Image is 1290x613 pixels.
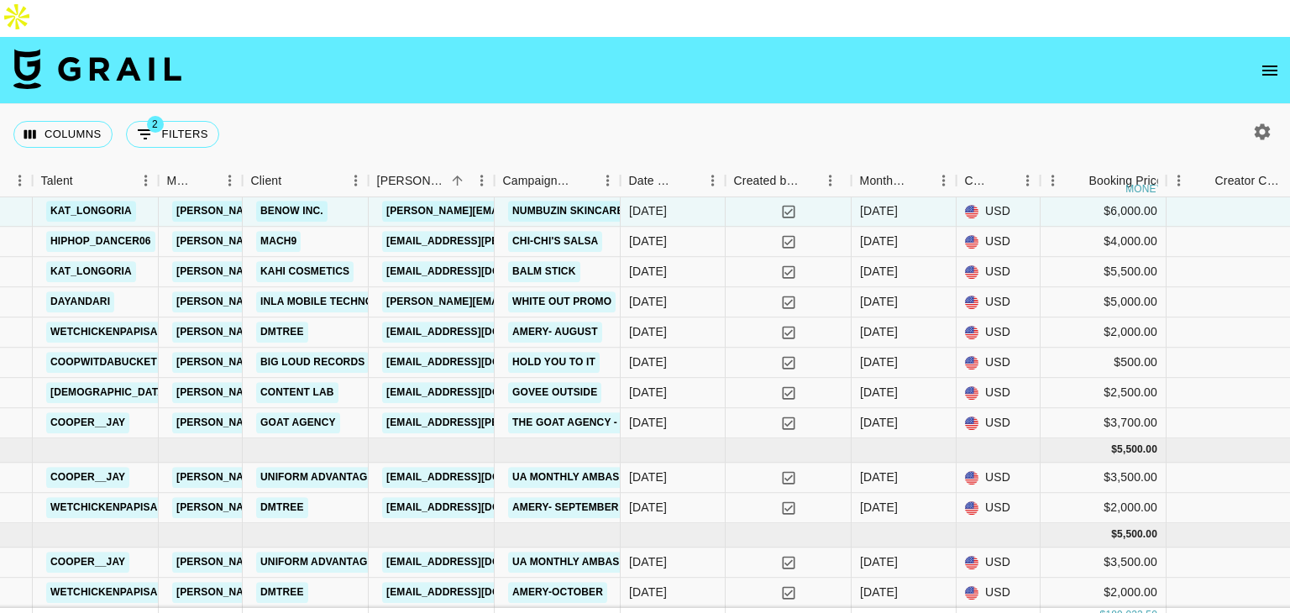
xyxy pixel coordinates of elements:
[1117,528,1157,542] div: 5,500.00
[1117,443,1157,458] div: 5,500.00
[172,261,446,282] a: [PERSON_NAME][EMAIL_ADDRESS][DOMAIN_NAME]
[256,382,338,403] a: Content Lab
[343,168,369,193] button: Menu
[46,352,161,373] a: coopwitdabucket
[726,165,852,197] div: Created by Grail Team
[957,378,1041,408] div: USD
[508,412,958,433] a: The Goat Agency - Qualcomm Snapdragon Back to School x [PERSON_NAME]
[1041,196,1167,227] div: $6,000.00
[73,169,97,192] button: Sort
[1111,443,1117,458] div: $
[1125,184,1163,194] div: money
[860,500,898,516] div: Sep '25
[957,196,1041,227] div: USD
[957,463,1041,493] div: USD
[860,294,898,311] div: Aug '25
[46,261,136,282] a: kat_longoria
[572,169,595,192] button: Sort
[860,554,898,571] div: Oct '25
[629,415,667,432] div: 05/08/2025
[46,467,129,488] a: cooper__jay
[256,552,379,573] a: Uniform Advantage
[1041,408,1167,438] div: $3,700.00
[256,497,308,518] a: Dmtree
[1041,168,1066,193] button: Menu
[46,552,129,573] a: cooper__jay
[382,497,570,518] a: [EMAIL_ADDRESS][DOMAIN_NAME]
[256,231,301,252] a: Mach9
[508,291,616,312] a: White Out Promo
[382,552,570,573] a: [EMAIL_ADDRESS][DOMAIN_NAME]
[629,584,667,601] div: 03/08/2025
[1041,348,1167,378] div: $500.00
[382,352,570,373] a: [EMAIL_ADDRESS][DOMAIN_NAME]
[957,227,1041,257] div: USD
[508,322,602,343] a: Amery- August
[126,121,219,148] button: Show filters
[172,382,446,403] a: [PERSON_NAME][EMAIL_ADDRESS][DOMAIN_NAME]
[377,165,446,197] div: [PERSON_NAME]
[818,168,843,193] button: Menu
[508,382,601,403] a: Govee Outside
[860,324,898,341] div: Aug '25
[629,203,667,220] div: 07/08/2025
[908,169,931,192] button: Sort
[860,354,898,371] div: Aug '25
[957,548,1041,578] div: USD
[172,467,446,488] a: [PERSON_NAME][EMAIL_ADDRESS][DOMAIN_NAME]
[629,165,677,197] div: Date Created
[508,231,602,252] a: Chi-Chi's salsa
[256,261,354,282] a: Kahi cosmetics
[1041,227,1167,257] div: $4,000.00
[172,291,446,312] a: [PERSON_NAME][EMAIL_ADDRESS][DOMAIN_NAME]
[495,165,621,197] div: Campaign (Type)
[852,165,957,197] div: Month Due
[629,354,667,371] div: 11/08/2025
[1041,257,1167,287] div: $5,500.00
[629,324,667,341] div: 03/08/2025
[508,497,623,518] a: Amery- September
[508,467,719,488] a: UA Monthly Ambassador Campaign
[957,257,1041,287] div: USD
[446,169,469,192] button: Sort
[243,165,369,197] div: Client
[172,552,446,573] a: [PERSON_NAME][EMAIL_ADDRESS][DOMAIN_NAME]
[992,169,1015,192] button: Sort
[629,500,667,516] div: 03/08/2025
[931,168,957,193] button: Menu
[629,385,667,401] div: 11/08/2025
[382,261,570,282] a: [EMAIL_ADDRESS][DOMAIN_NAME]
[172,582,446,603] a: [PERSON_NAME][EMAIL_ADDRESS][DOMAIN_NAME]
[251,165,282,197] div: Client
[860,415,898,432] div: Aug '25
[469,168,495,193] button: Menu
[46,412,129,433] a: cooper__jay
[46,291,114,312] a: dayandari
[957,493,1041,523] div: USD
[172,201,446,222] a: [PERSON_NAME][EMAIL_ADDRESS][DOMAIN_NAME]
[8,168,33,193] button: Menu
[700,168,726,193] button: Menu
[957,408,1041,438] div: USD
[860,264,898,280] div: Aug '25
[46,382,172,403] a: [DEMOGRAPHIC_DATA]
[860,385,898,401] div: Aug '25
[629,469,667,486] div: 07/07/2025
[256,582,308,603] a: Dmtree
[860,233,898,250] div: Aug '25
[629,294,667,311] div: 04/08/2025
[41,165,73,197] div: Talent
[172,322,446,343] a: [PERSON_NAME][EMAIL_ADDRESS][DOMAIN_NAME]
[382,412,656,433] a: [EMAIL_ADDRESS][PERSON_NAME][DOMAIN_NAME]
[1111,528,1117,542] div: $
[508,582,607,603] a: Amery-October
[382,201,656,222] a: [PERSON_NAME][EMAIL_ADDRESS][DOMAIN_NAME]
[172,412,446,433] a: [PERSON_NAME][EMAIL_ADDRESS][DOMAIN_NAME]
[1041,493,1167,523] div: $2,000.00
[281,169,305,192] button: Sort
[172,231,446,252] a: [PERSON_NAME][EMAIL_ADDRESS][DOMAIN_NAME]
[369,165,495,197] div: Booker
[957,578,1041,608] div: USD
[218,168,243,193] button: Menu
[256,467,379,488] a: Uniform Advantage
